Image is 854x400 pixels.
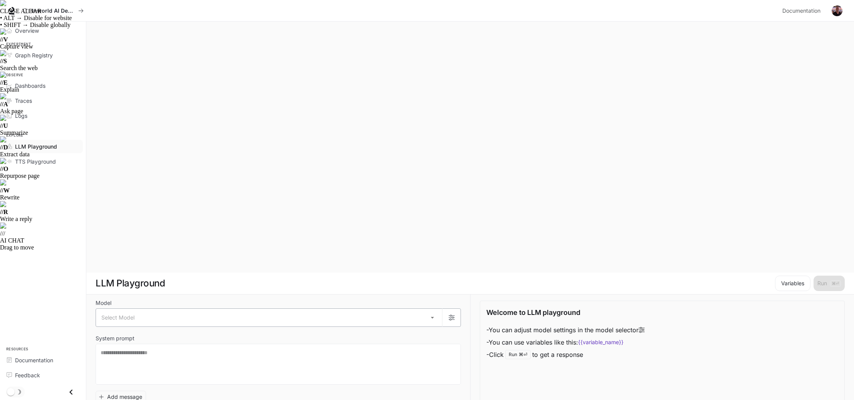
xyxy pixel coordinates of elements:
[62,384,80,400] button: Close drawer
[505,350,531,359] div: Run
[15,371,40,379] span: Feedback
[486,336,645,348] li: - You can use variables like this:
[7,387,15,396] span: Dark mode toggle
[578,338,624,346] code: {{variable_name}}
[96,309,442,326] div: Select Model
[3,368,83,382] a: Feedback
[519,352,527,357] p: ⌘⏎
[3,353,83,367] a: Documentation
[486,348,645,361] li: - Click to get a response
[15,356,53,364] span: Documentation
[775,276,810,291] button: Variables
[486,307,580,318] p: Welcome to LLM playground
[96,276,165,291] h1: LLM Playground
[96,336,134,341] p: System prompt
[96,300,111,306] p: Model
[101,314,134,321] span: Select Model
[486,324,645,336] li: - You can adjust model settings in the model selector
